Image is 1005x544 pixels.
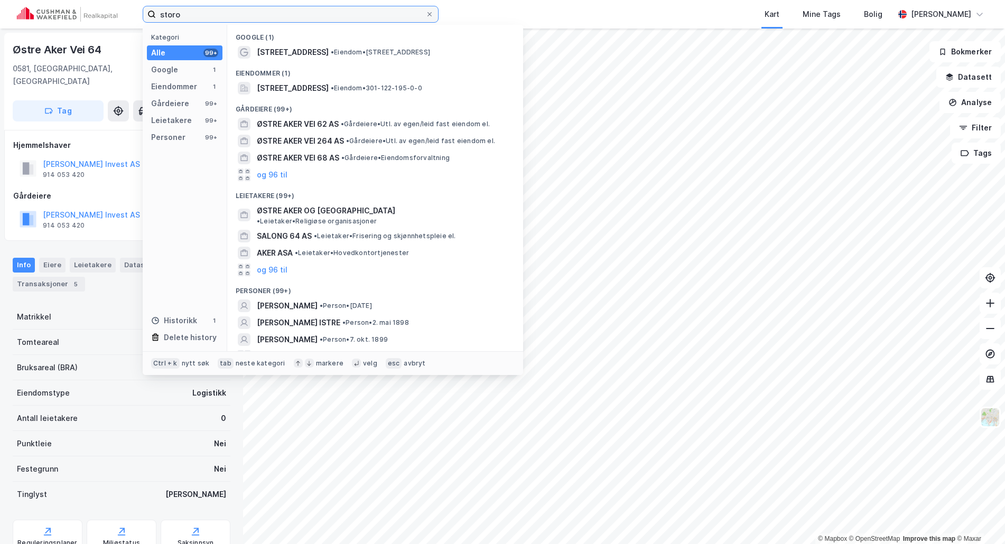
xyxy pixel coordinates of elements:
[70,279,81,289] div: 5
[120,258,160,273] div: Datasett
[151,33,222,41] div: Kategori
[210,82,218,91] div: 1
[257,217,260,225] span: •
[17,387,70,399] div: Eiendomstype
[257,118,339,130] span: ØSTRE AKER VEI 62 AS
[295,249,298,257] span: •
[952,143,1001,164] button: Tags
[257,264,287,276] button: og 96 til
[864,8,882,21] div: Bolig
[952,493,1005,544] iframe: Chat Widget
[939,92,1001,113] button: Analyse
[257,316,340,329] span: [PERSON_NAME] ISTRE
[341,120,344,128] span: •
[13,277,85,292] div: Transaksjoner
[257,333,318,346] span: [PERSON_NAME]
[257,247,293,259] span: AKER ASA
[70,258,116,273] div: Leietakere
[151,314,197,327] div: Historikk
[320,302,372,310] span: Person • [DATE]
[214,437,226,450] div: Nei
[13,62,147,88] div: 0581, [GEOGRAPHIC_DATA], [GEOGRAPHIC_DATA]
[17,311,51,323] div: Matrikkel
[203,133,218,142] div: 99+
[13,100,104,121] button: Tag
[227,97,523,116] div: Gårdeiere (99+)
[331,48,334,56] span: •
[151,358,180,369] div: Ctrl + k
[341,120,490,128] span: Gårdeiere • Utl. av egen/leid fast eiendom el.
[210,65,218,74] div: 1
[151,131,185,144] div: Personer
[39,258,66,273] div: Eiere
[980,407,1000,427] img: Z
[314,232,317,240] span: •
[257,152,339,164] span: ØSTRE AKER VEI 68 AS
[257,230,312,242] span: SALONG 64 AS
[257,299,318,312] span: [PERSON_NAME]
[164,331,217,344] div: Delete history
[236,359,285,368] div: neste kategori
[151,63,178,76] div: Google
[257,217,377,226] span: Leietaker • Religiøse organisasjoner
[316,359,343,368] div: markere
[151,114,192,127] div: Leietakere
[192,387,226,399] div: Logistikk
[151,80,197,93] div: Eiendommer
[950,117,1001,138] button: Filter
[17,7,117,22] img: cushman-wakefield-realkapital-logo.202ea83816669bd177139c58696a8fa1.svg
[346,137,349,145] span: •
[765,8,779,21] div: Kart
[404,359,425,368] div: avbryt
[342,318,346,326] span: •
[952,493,1005,544] div: Kontrollprogram for chat
[936,67,1001,88] button: Datasett
[203,116,218,125] div: 99+
[17,488,47,501] div: Tinglyst
[151,97,189,110] div: Gårdeiere
[13,190,230,202] div: Gårdeiere
[43,221,85,230] div: 914 053 420
[346,137,495,145] span: Gårdeiere • Utl. av egen/leid fast eiendom el.
[214,463,226,475] div: Nei
[257,46,329,59] span: [STREET_ADDRESS]
[17,412,78,425] div: Antall leietakere
[803,8,841,21] div: Mine Tags
[257,350,287,363] button: og 96 til
[386,358,402,369] div: esc
[227,25,523,44] div: Google (1)
[203,99,218,108] div: 99+
[320,302,323,309] span: •
[13,258,35,273] div: Info
[295,249,409,257] span: Leietaker • Hovedkontortjenester
[363,359,377,368] div: velg
[165,488,226,501] div: [PERSON_NAME]
[17,437,52,450] div: Punktleie
[218,358,234,369] div: tab
[13,139,230,152] div: Hjemmelshaver
[911,8,971,21] div: [PERSON_NAME]
[13,41,104,58] div: Østre Aker Vei 64
[818,535,847,542] a: Mapbox
[331,84,422,92] span: Eiendom • 301-122-195-0-0
[257,168,287,181] button: og 96 til
[17,463,58,475] div: Festegrunn
[182,359,210,368] div: nytt søk
[257,135,344,147] span: ØSTRE AKER VEI 264 AS
[849,535,900,542] a: OpenStreetMap
[227,61,523,80] div: Eiendommer (1)
[221,412,226,425] div: 0
[17,336,59,349] div: Tomteareal
[320,335,323,343] span: •
[320,335,388,344] span: Person • 7. okt. 1899
[210,316,218,325] div: 1
[314,232,456,240] span: Leietaker • Frisering og skjønnhetspleie el.
[257,82,329,95] span: [STREET_ADDRESS]
[203,49,218,57] div: 99+
[227,183,523,202] div: Leietakere (99+)
[331,48,430,57] span: Eiendom • [STREET_ADDRESS]
[929,41,1001,62] button: Bokmerker
[903,535,955,542] a: Improve this map
[341,154,450,162] span: Gårdeiere • Eiendomsforvaltning
[227,278,523,297] div: Personer (99+)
